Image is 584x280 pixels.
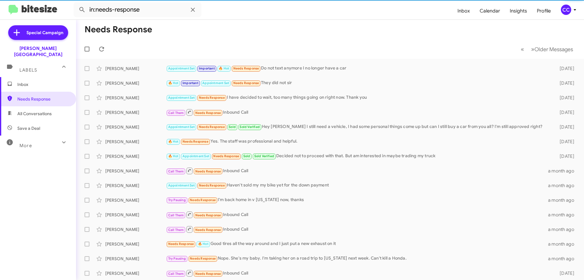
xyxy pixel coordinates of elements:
nav: Page navigation example [517,43,577,55]
a: Calendar [475,2,505,20]
button: CC [556,5,577,15]
span: 🔥 Hot [168,140,179,144]
div: [PERSON_NAME] [105,212,166,218]
div: a month ago [548,212,579,218]
div: [DATE] [550,270,579,276]
span: Sold Verified [240,125,260,129]
span: Needs Response [168,242,194,246]
div: [DATE] [550,66,579,72]
div: a month ago [548,241,579,247]
span: Needs Response [233,81,259,85]
div: Inbound Call [166,225,548,233]
div: [PERSON_NAME] [105,256,166,262]
span: Needs Response [195,213,221,217]
span: Appointment Set [202,81,229,85]
span: More [19,143,32,148]
div: [PERSON_NAME] [105,270,166,276]
span: Needs Response [233,66,259,70]
span: Appointment Set [168,66,195,70]
div: Inbound Call [166,167,548,175]
span: Call Them [168,213,184,217]
span: Needs Response [195,169,221,173]
div: [PERSON_NAME] [105,109,166,115]
span: All Conversations [17,111,52,117]
a: Special Campaign [8,25,68,40]
div: Inbound Call [166,108,550,116]
div: [DATE] [550,109,579,115]
div: CC [561,5,571,15]
span: 🔥 Hot [168,154,179,158]
span: Call Them [168,272,184,276]
div: [PERSON_NAME] [105,168,166,174]
div: Decided not to proceed with that. But am interested in maybe trading my truck [166,153,550,160]
span: Needs Response [213,154,239,158]
span: Older Messages [534,46,573,53]
span: Needs Response [182,140,208,144]
span: Needs Response [190,257,216,261]
div: I have decided to wait, too many things going on right now. Thank you [166,94,550,101]
div: Inbound Call [166,269,550,277]
span: Call Them [168,228,184,232]
div: [PERSON_NAME] [105,153,166,159]
button: Previous [517,43,528,55]
div: [PERSON_NAME] [105,139,166,145]
div: They did not sir [166,80,550,87]
div: [DATE] [550,80,579,86]
span: Save a Deal [17,125,40,131]
div: [PERSON_NAME] [105,226,166,232]
span: Needs Response [199,125,225,129]
div: [DATE] [550,124,579,130]
button: Next [527,43,577,55]
div: [PERSON_NAME] [105,80,166,86]
div: [DATE] [550,139,579,145]
span: Important [199,66,215,70]
span: Needs Response [195,228,221,232]
span: Needs Response [199,96,225,100]
span: Sold [229,125,236,129]
div: Inbound Call [166,211,548,218]
span: Appointment Set [168,125,195,129]
div: I'm back home in v [US_STATE] now, thanks [166,197,548,204]
div: a month ago [548,168,579,174]
span: Needs Response [199,183,225,187]
span: Appointment Set [182,154,209,158]
span: Special Campaign [26,30,63,36]
span: Inbox [17,81,69,87]
span: Needs Response [195,111,221,115]
span: Needs Response [190,198,216,202]
div: [PERSON_NAME] [105,95,166,101]
div: Yes. The staff was professional and helpful. [166,138,550,145]
span: 🔥 Hot [219,66,229,70]
div: [PERSON_NAME] [105,183,166,189]
div: a month ago [548,183,579,189]
div: [DATE] [550,95,579,101]
div: [PERSON_NAME] [105,124,166,130]
span: 🔥 Hot [198,242,208,246]
div: Do not text anymore I no longer have a car [166,65,550,72]
span: Appointment Set [168,96,195,100]
span: Labels [19,67,37,73]
span: Try Pausing [168,257,186,261]
div: Good tires all the way around and I just put a new exhaust on it [166,240,548,247]
a: Profile [532,2,556,20]
div: a month ago [548,226,579,232]
div: [PERSON_NAME] [105,241,166,247]
span: Needs Response [195,272,221,276]
a: Insights [505,2,532,20]
span: « [521,45,524,53]
div: [PERSON_NAME] [105,197,166,203]
span: » [531,45,534,53]
span: Appointment Set [168,183,195,187]
a: Inbox [453,2,475,20]
div: a month ago [548,256,579,262]
span: Needs Response [17,96,69,102]
div: Hey [PERSON_NAME] I still need a vehicle, I had some personal things come up but can I still buy ... [166,123,550,130]
span: Try Pausing [168,198,186,202]
span: Sold Verified [254,154,274,158]
div: [DATE] [550,153,579,159]
span: Call Them [168,111,184,115]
